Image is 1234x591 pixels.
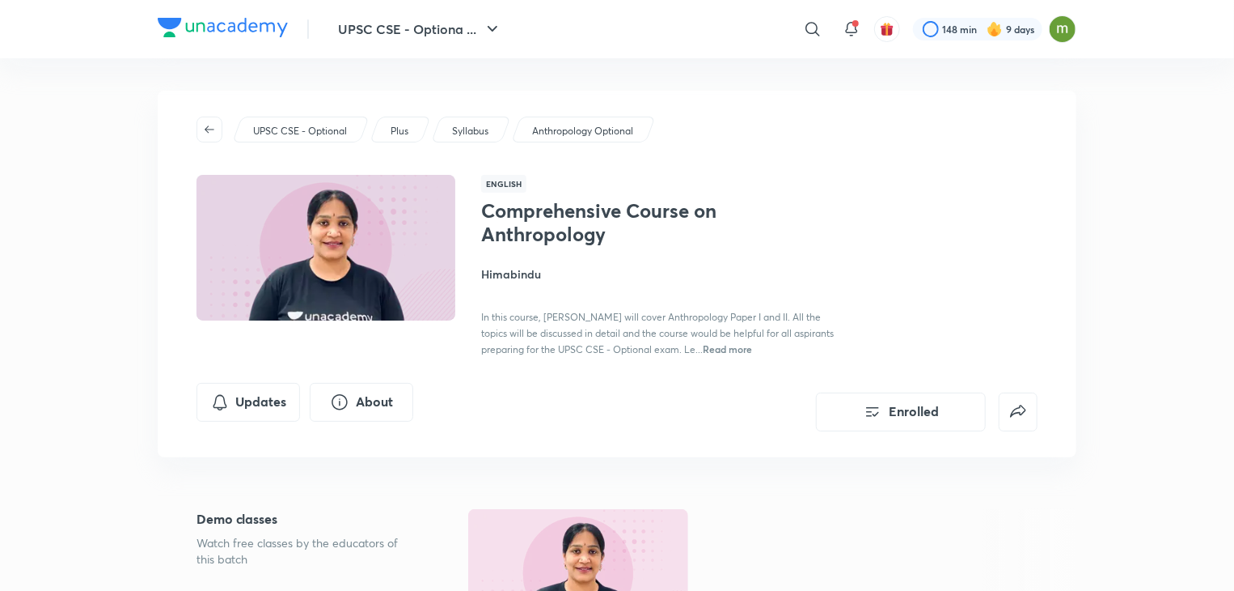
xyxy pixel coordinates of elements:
p: UPSC CSE - Optional [253,124,347,138]
button: UPSC CSE - Optiona ... [328,13,512,45]
img: streak [987,21,1003,37]
button: avatar [874,16,900,42]
h1: Comprehensive Course on Anthropology [481,199,746,246]
button: Updates [197,383,300,422]
a: Plus [388,124,412,138]
p: Anthropology Optional [532,124,633,138]
a: UPSC CSE - Optional [251,124,350,138]
h5: Demo classes [197,509,416,529]
span: In this course, [PERSON_NAME] will cover Anthropology Paper I and II. All the topics will be disc... [481,311,834,355]
button: Enrolled [816,393,986,432]
span: Read more [703,342,752,355]
a: Anthropology Optional [530,124,636,138]
h4: Himabindu [481,266,843,283]
span: English [481,175,526,193]
a: Company Logo [158,18,288,41]
button: false [999,393,1037,432]
p: Plus [391,124,408,138]
img: Company Logo [158,18,288,37]
a: Syllabus [450,124,492,138]
img: Mahalaxmi talwar [1049,15,1076,43]
img: avatar [880,22,894,36]
img: Thumbnail [194,173,458,322]
button: About [310,383,413,422]
p: Watch free classes by the educators of this batch [197,535,416,568]
p: Syllabus [452,124,488,138]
